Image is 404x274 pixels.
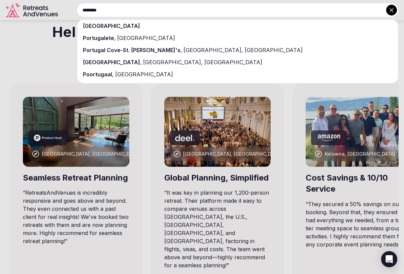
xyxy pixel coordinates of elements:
span: [GEOGRAPHIC_DATA] [83,59,140,66]
div: Open Intercom Messenger [381,251,397,267]
span: [GEOGRAPHIC_DATA], [GEOGRAPHIC_DATA] [182,47,303,53]
span: [GEOGRAPHIC_DATA] [83,23,140,29]
div: , [77,44,398,56]
span: [GEOGRAPHIC_DATA], [GEOGRAPHIC_DATA] [142,59,262,66]
span: [GEOGRAPHIC_DATA] [116,35,175,41]
div: , [77,32,398,44]
span: [GEOGRAPHIC_DATA] [114,71,173,78]
div: , [77,56,398,68]
div: , [77,68,398,80]
span: Poortugaal [83,71,112,78]
span: Portugal Cove-St. [PERSON_NAME]'s [83,47,180,53]
span: Portugalete [83,35,114,41]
